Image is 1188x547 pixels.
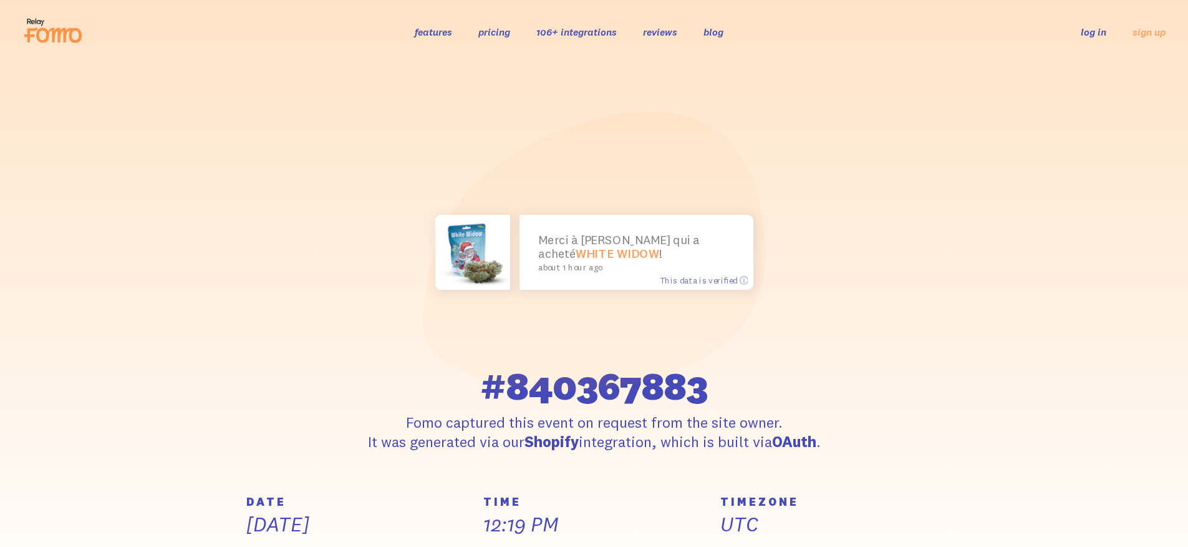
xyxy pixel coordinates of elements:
[478,26,510,38] a: pricing
[483,511,705,538] p: 12:19 PM
[365,413,824,451] p: Fomo captured this event on request from the site owner. It was generated via our integration, wh...
[703,26,723,38] a: blog
[536,26,617,38] a: 106+ integrations
[246,511,468,538] p: [DATE]
[1132,26,1166,39] a: sign up
[538,233,735,272] p: Merci à [PERSON_NAME] qui a acheté !
[538,263,729,272] small: about 1 hour ago
[643,26,677,38] a: reviews
[415,26,452,38] a: features
[524,432,579,451] strong: Shopify
[1081,26,1106,38] a: log in
[435,215,510,290] img: white-widow_2_small.jpg
[483,496,705,508] h5: TIME
[660,275,748,285] span: This data is verified ⓘ
[480,367,708,405] span: #840367883
[772,432,816,451] strong: OAuth
[576,245,659,260] a: WHITE WIDOW
[720,511,942,538] p: UTC
[720,496,942,508] h5: TIMEZONE
[246,496,468,508] h5: DATE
